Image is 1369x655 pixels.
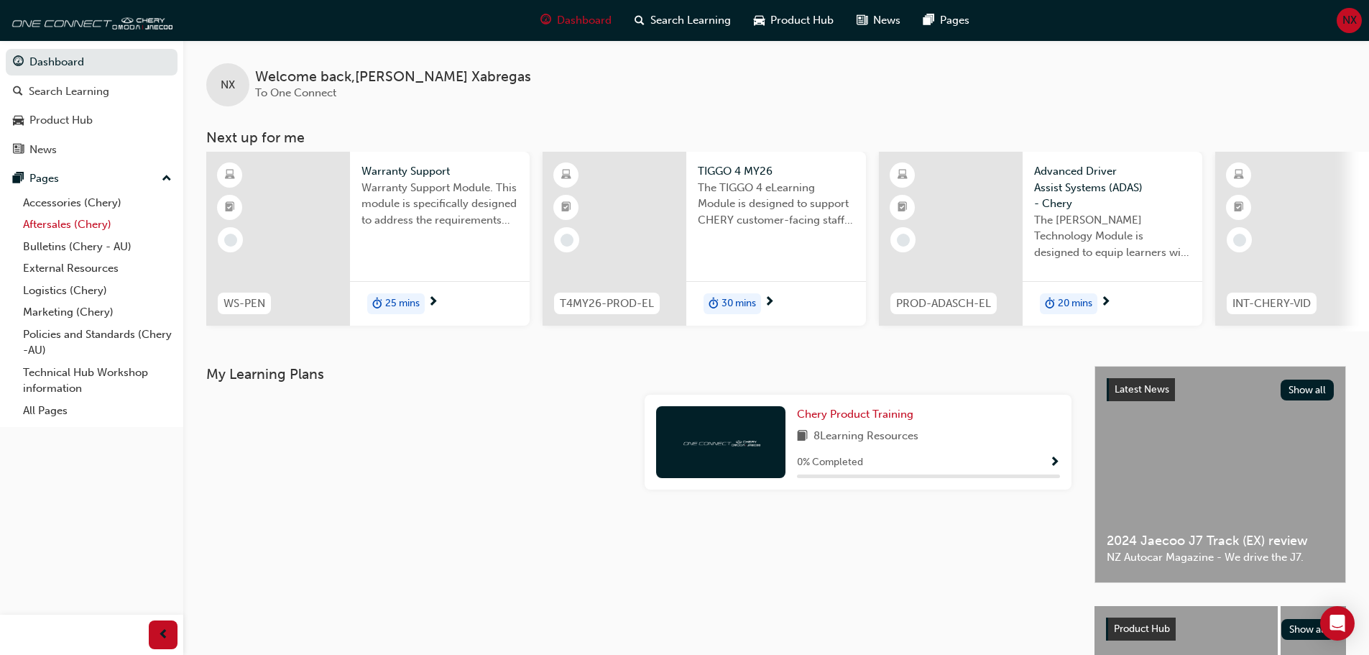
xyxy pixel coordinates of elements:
[13,173,24,185] span: pages-icon
[797,406,919,423] a: Chery Product Training
[1058,296,1092,312] span: 20 mins
[898,166,908,185] span: learningResourceType_ELEARNING-icon
[29,142,57,158] div: News
[1106,618,1335,641] a: Product HubShow all
[183,129,1369,146] h3: Next up for me
[17,400,178,422] a: All Pages
[1034,212,1191,261] span: The [PERSON_NAME] Technology Module is designed to equip learners with essential knowledge about ...
[1320,606,1355,641] div: Open Intercom Messenger
[1234,166,1244,185] span: learningResourceType_ELEARNING-icon
[1049,454,1060,472] button: Show Progress
[1094,366,1346,583] a: Latest NewsShow all2024 Jaecoo J7 Track (EX) reviewNZ Autocar Magazine - We drive the J7.
[879,152,1202,326] a: PROD-ADASCH-ELAdvanced Driver Assist Systems (ADAS) - CheryThe [PERSON_NAME] Technology Module is...
[797,428,808,446] span: book-icon
[897,234,910,247] span: learningRecordVerb_NONE-icon
[1107,378,1334,401] a: Latest NewsShow all
[29,112,93,129] div: Product Hub
[385,296,420,312] span: 25 mins
[561,166,571,185] span: learningResourceType_ELEARNING-icon
[742,6,845,35] a: car-iconProduct Hub
[1232,296,1311,312] span: INT-CHERY-VID
[255,86,336,99] span: To One Connect
[17,301,178,324] a: Marketing (Chery)
[857,12,867,29] span: news-icon
[845,6,912,35] a: news-iconNews
[698,163,854,180] span: TIGGO 4 MY26
[770,12,834,29] span: Product Hub
[1107,549,1334,566] span: NZ Autocar Magazine - We drive the J7.
[1337,8,1362,33] button: NX
[13,114,24,127] span: car-icon
[543,152,866,326] a: T4MY26-PROD-ELTIGGO 4 MY26The TIGGO 4 eLearning Module is designed to support CHERY customer-faci...
[1034,163,1191,212] span: Advanced Driver Assist Systems (ADAS) - Chery
[6,78,178,105] a: Search Learning
[224,234,237,247] span: learningRecordVerb_NONE-icon
[6,107,178,134] a: Product Hub
[709,295,719,313] span: duration-icon
[361,180,518,229] span: Warranty Support Module. This module is specifically designed to address the requirements and pro...
[698,180,854,229] span: The TIGGO 4 eLearning Module is designed to support CHERY customer-facing staff with the product ...
[561,234,573,247] span: learningRecordVerb_NONE-icon
[1114,623,1170,635] span: Product Hub
[17,192,178,214] a: Accessories (Chery)
[17,280,178,302] a: Logistics (Chery)
[813,428,918,446] span: 8 Learning Resources
[162,170,172,188] span: up-icon
[13,144,24,157] span: news-icon
[17,362,178,400] a: Technical Hub Workshop information
[1233,234,1246,247] span: learningRecordVerb_NONE-icon
[17,214,178,236] a: Aftersales (Chery)
[6,137,178,163] a: News
[361,163,518,180] span: Warranty Support
[650,12,731,29] span: Search Learning
[560,296,654,312] span: T4MY26-PROD-EL
[540,12,551,29] span: guage-icon
[428,296,438,309] span: next-icon
[764,296,775,309] span: next-icon
[225,166,235,185] span: learningResourceType_ELEARNING-icon
[1342,12,1357,29] span: NX
[1281,380,1335,400] button: Show all
[1281,619,1335,640] button: Show all
[1115,383,1169,395] span: Latest News
[912,6,981,35] a: pages-iconPages
[722,296,756,312] span: 30 mins
[923,12,934,29] span: pages-icon
[206,366,1071,383] h3: My Learning Plans
[372,295,382,313] span: duration-icon
[797,454,863,471] span: 0 % Completed
[557,12,612,29] span: Dashboard
[223,296,265,312] span: WS-PEN
[797,408,913,421] span: Chery Product Training
[29,83,109,100] div: Search Learning
[898,198,908,217] span: booktick-icon
[221,77,235,93] span: NX
[635,12,645,29] span: search-icon
[896,296,991,312] span: PROD-ADASCH-EL
[1045,295,1055,313] span: duration-icon
[17,257,178,280] a: External Resources
[561,198,571,217] span: booktick-icon
[255,69,531,86] span: Welcome back , [PERSON_NAME] Xabregas
[206,152,530,326] a: WS-PENWarranty SupportWarranty Support Module. This module is specifically designed to address th...
[6,49,178,75] a: Dashboard
[13,86,23,99] span: search-icon
[7,6,172,35] img: oneconnect
[754,12,765,29] span: car-icon
[158,626,169,644] span: prev-icon
[6,165,178,192] button: Pages
[6,46,178,165] button: DashboardSearch LearningProduct HubNews
[623,6,742,35] a: search-iconSearch Learning
[681,435,760,449] img: oneconnect
[13,56,24,69] span: guage-icon
[17,236,178,258] a: Bulletins (Chery - AU)
[1107,533,1334,549] span: 2024 Jaecoo J7 Track (EX) review
[1234,198,1244,217] span: booktick-icon
[17,324,178,362] a: Policies and Standards (Chery -AU)
[940,12,969,29] span: Pages
[873,12,900,29] span: News
[225,198,235,217] span: booktick-icon
[29,170,59,187] div: Pages
[1049,457,1060,470] span: Show Progress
